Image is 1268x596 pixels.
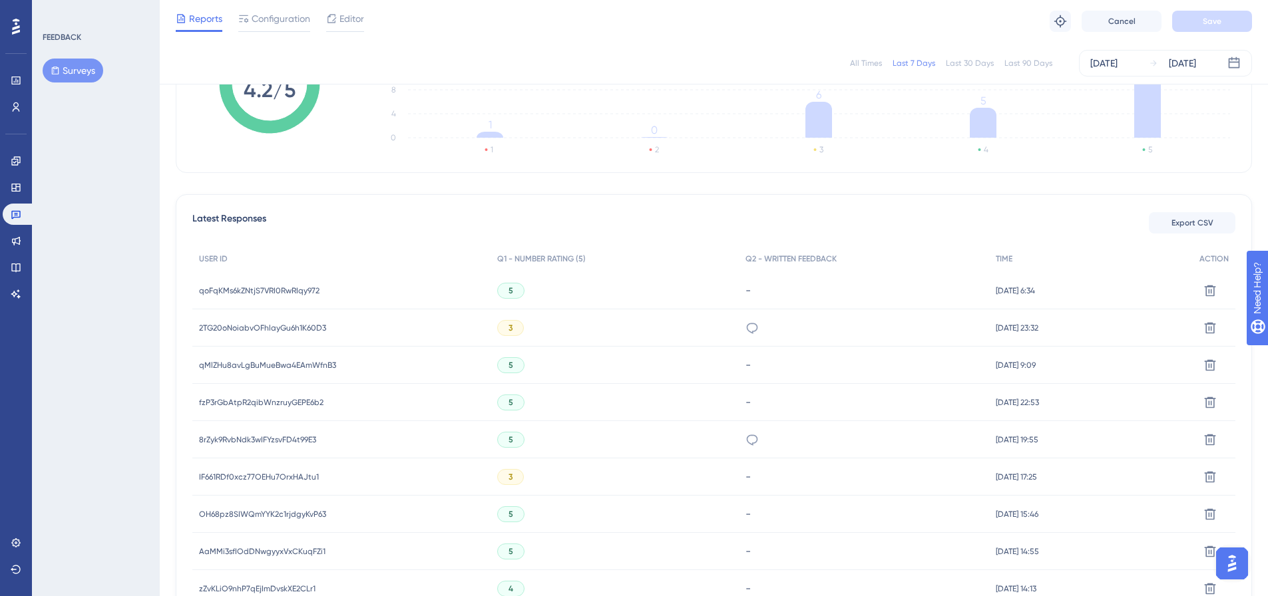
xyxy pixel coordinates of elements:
[1108,16,1136,27] span: Cancel
[509,434,513,445] span: 5
[1169,55,1196,71] div: [DATE]
[199,472,319,482] span: IF661RDf0xcz77OEHu7OrxHAJtu1
[1090,55,1118,71] div: [DATE]
[651,124,658,136] tspan: 0
[1004,58,1052,69] div: Last 90 Days
[1082,11,1162,32] button: Cancel
[509,285,513,296] span: 5
[946,58,994,69] div: Last 30 Days
[996,472,1037,482] span: [DATE] 17:25
[491,145,493,154] text: 1
[1149,212,1235,233] button: Export CSV
[31,3,83,19] span: Need Help?
[189,11,222,27] span: Reports
[984,145,988,154] text: 4
[199,434,316,445] span: 8rZyk9RvbNdk3wIFYzsvFD4t99E3
[199,323,326,333] span: 2TG20oNoiabvOFhlayGu6h1K60D3
[850,58,882,69] div: All Times
[199,583,316,594] span: zZvKLiO9nhP7qEjImDvskXE2CLr1
[996,546,1039,557] span: [DATE] 14:55
[745,545,983,557] div: -
[1148,145,1152,154] text: 5
[509,360,513,371] span: 5
[816,88,821,101] tspan: 6
[199,285,319,296] span: qoFqKMs6kZNtjS7VRI0RwRIqy972
[199,360,336,371] span: qMlZHu8avLgBuMueBwa4EAmWfnB3
[996,583,1036,594] span: [DATE] 14:13
[1171,218,1213,228] span: Export CSV
[996,360,1036,371] span: [DATE] 9:09
[745,582,983,595] div: -
[819,145,823,154] text: 3
[745,396,983,408] div: -
[199,253,228,264] span: USER ID
[509,509,513,520] span: 5
[1199,253,1229,264] span: ACTION
[497,253,586,264] span: Q1 - NUMBER RATING (5)
[199,546,325,557] span: AaMMi3sfIOdDNwgyyxVxCKuqFZi1
[745,284,983,297] div: -
[996,397,1039,408] span: [DATE] 22:53
[996,434,1038,445] span: [DATE] 19:55
[509,472,513,482] span: 3
[996,323,1038,333] span: [DATE] 23:32
[509,397,513,408] span: 5
[43,59,103,82] button: Surveys
[1212,543,1252,583] iframe: UserGuiding AI Assistant Launcher
[199,397,323,408] span: fzP3rGbAtpR2qibWnzruyGEPE6b2
[391,85,396,94] tspan: 8
[244,77,296,102] tspan: 4.2/5
[996,285,1035,296] span: [DATE] 6:34
[745,253,837,264] span: Q2 - WRITTEN FEEDBACK
[509,323,513,333] span: 3
[391,109,396,118] tspan: 4
[252,11,310,27] span: Configuration
[43,32,81,43] div: FEEDBACK
[199,509,326,520] span: OH68pz8SIWQmYYK2c1rjdgyKvP63
[489,118,492,131] tspan: 1
[893,58,935,69] div: Last 7 Days
[996,253,1012,264] span: TIME
[745,359,983,371] div: -
[655,145,659,154] text: 2
[1203,16,1221,27] span: Save
[745,508,983,520] div: -
[509,583,513,594] span: 4
[192,211,266,235] span: Latest Responses
[509,546,513,557] span: 5
[980,94,986,107] tspan: 5
[1172,11,1252,32] button: Save
[339,11,364,27] span: Editor
[745,470,983,483] div: -
[996,509,1038,520] span: [DATE] 15:46
[391,133,396,142] tspan: 0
